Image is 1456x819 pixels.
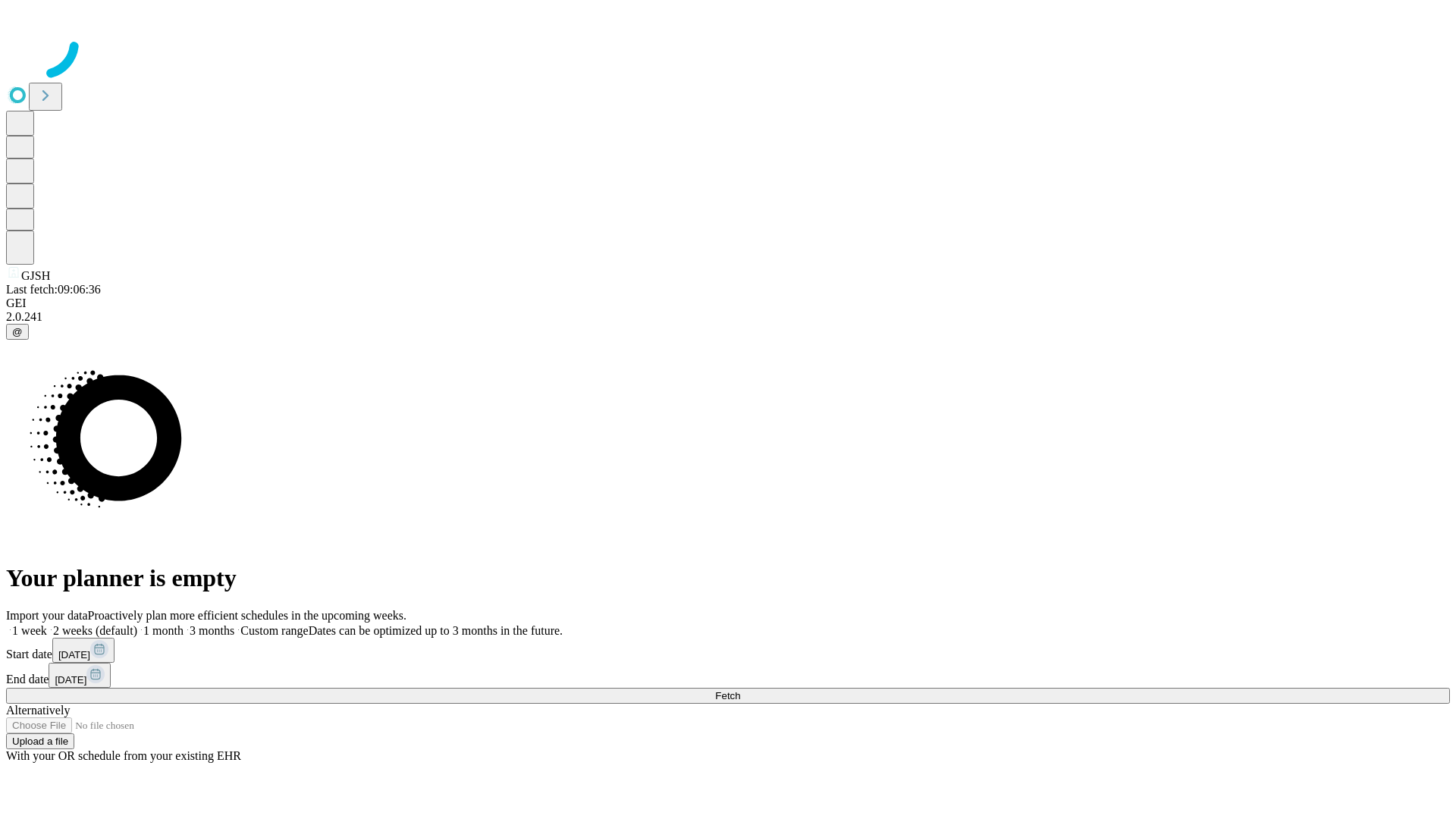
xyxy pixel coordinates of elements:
[6,749,241,762] span: With your OR schedule from your existing EHR
[6,688,1450,704] button: Fetch
[6,310,1450,324] div: 2.0.241
[12,326,23,337] span: @
[715,690,740,701] span: Fetch
[6,609,88,622] span: Import your data
[55,674,86,686] span: [DATE]
[12,624,47,637] span: 1 week
[6,663,1450,688] div: End date
[309,624,563,637] span: Dates can be optimized up to 3 months in the future.
[6,564,1450,592] h1: Your planner is empty
[6,733,74,749] button: Upload a file
[190,624,234,637] span: 3 months
[6,283,101,296] span: Last fetch: 09:06:36
[240,624,308,637] span: Custom range
[6,638,1450,663] div: Start date
[58,649,90,661] span: [DATE]
[49,663,111,688] button: [DATE]
[6,324,29,340] button: @
[6,704,70,717] span: Alternatively
[21,269,50,282] span: GJSH
[53,624,137,637] span: 2 weeks (default)
[143,624,184,637] span: 1 month
[6,297,1450,310] div: GEI
[52,638,115,663] button: [DATE]
[88,609,406,622] span: Proactively plan more efficient schedules in the upcoming weeks.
